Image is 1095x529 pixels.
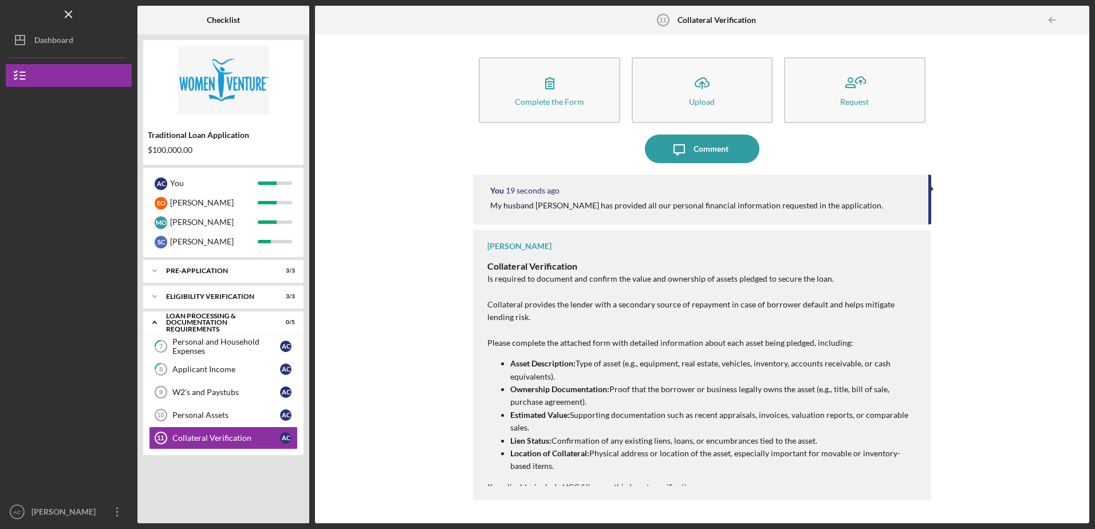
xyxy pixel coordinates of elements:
tspan: 11 [157,435,164,441]
strong: Lien Status: [510,436,552,445]
tspan: 10 [157,412,164,419]
p: Physical address or location of the asset, especially important for movable or inventory-based it... [510,447,919,473]
a: 7Personal and Household ExpensesAC [149,335,298,358]
div: Traditional Loan Application [148,131,299,140]
strong: Location of Collateral: [510,448,589,458]
button: Comment [645,135,759,163]
strong: Collateral Verification [487,260,577,271]
p: Supporting documentation such as recent appraisals, invoices, valuation reports, or comparable sa... [510,409,919,435]
div: W2's and Paystubs [172,388,280,397]
b: Checklist [207,15,240,25]
div: 3 / 3 [274,293,295,300]
div: [PERSON_NAME] [487,242,552,251]
p: Type of asset (e.g., equipment, real estate, vehicles, inventory, accounts receivable, or cash eq... [510,357,919,383]
div: You [170,173,258,193]
div: Pre-Application [166,267,266,274]
p: Is required to document and confirm the value and ownership of assets pledged to secure the loan. [487,273,919,285]
tspan: 8 [159,366,163,373]
a: 10Personal AssetsAC [149,404,298,427]
button: Upload [632,57,773,123]
button: Dashboard [6,29,132,52]
div: Loan Processing & Documentation Requirements [166,313,266,333]
p: Collateral provides the lender with a secondary source of repayment in case of borrower default a... [487,298,919,324]
time: 2025-09-19 16:18 [506,186,560,195]
div: Collateral Verification [172,433,280,443]
div: Complete the Form [515,97,584,106]
img: Product logo [143,46,304,115]
div: Upload [689,97,715,106]
div: [PERSON_NAME] [170,193,258,212]
a: 9W2's and PaystubsAC [149,381,298,404]
div: A C [280,341,292,352]
div: S C [155,236,167,248]
div: 3 / 3 [274,267,295,274]
div: Applicant Income [172,365,280,374]
button: Request [784,57,925,123]
div: My husband [PERSON_NAME] has provided all our personal financial information requested in the app... [490,201,883,210]
button: AC[PERSON_NAME] [6,500,132,523]
div: A C [155,177,167,190]
strong: Asset Description: [510,358,576,368]
div: Eligibility Verification [166,293,266,300]
text: AC [13,509,21,515]
a: 11Collateral VerificationAC [149,427,298,449]
div: Personal and Household Expenses [172,337,280,356]
tspan: 9 [159,389,163,396]
tspan: 11 [659,17,666,23]
div: E O [155,197,167,210]
div: You [490,186,504,195]
div: A C [280,432,292,444]
div: [PERSON_NAME] [170,212,258,232]
div: A C [280,386,292,398]
div: Comment [694,135,728,163]
div: A C [280,364,292,375]
div: Request [840,97,869,106]
div: 0 / 5 [274,319,295,326]
div: M O [155,216,167,229]
p: Please complete the attached form with detailed information about each asset being pledged, inclu... [487,337,919,349]
p: Proof that the borrower or business legally owns the asset (e.g., title, bill of sale, purchase a... [510,383,919,409]
p: Confirmation of any existing liens, loans, or encumbrances tied to the asset. [510,435,919,447]
div: $100,000.00 [148,145,299,155]
strong: Estimated Value: [510,410,570,420]
div: [PERSON_NAME] [29,500,103,526]
button: Complete the Form [479,57,620,123]
div: Dashboard [34,29,73,54]
p: If applicable, include UCC filings or third-party verifications. [487,481,919,494]
a: 8Applicant IncomeAC [149,358,298,381]
b: Collateral Verification [678,15,756,25]
div: A C [280,409,292,421]
div: [PERSON_NAME] [170,232,258,251]
div: Personal Assets [172,410,280,420]
tspan: 7 [159,343,163,350]
strong: Ownership Documentation: [510,384,609,394]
